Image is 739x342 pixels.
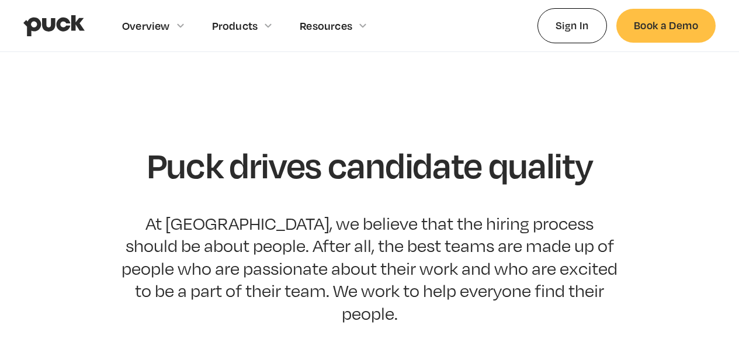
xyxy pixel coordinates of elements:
div: Products [212,19,258,32]
a: Book a Demo [616,9,716,42]
h1: Puck drives candidate quality [147,146,593,184]
div: Overview [122,19,170,32]
a: Sign In [537,8,607,43]
div: Resources [300,19,352,32]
